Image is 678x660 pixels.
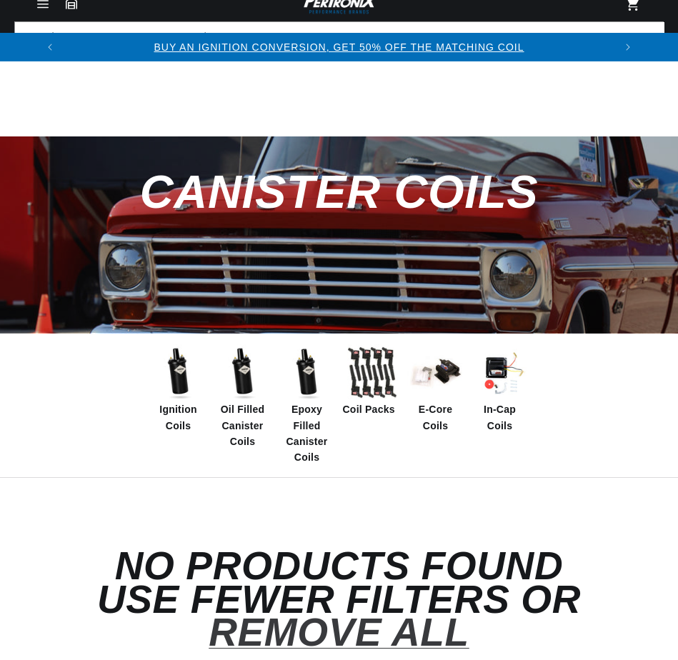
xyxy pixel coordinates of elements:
[472,401,529,434] span: In-Cap Coils
[214,401,271,449] span: Oil Filled Canister Coils
[15,22,664,54] input: Search Part #, Category or Keyword
[36,33,64,61] button: Translation missing: en.sections.announcements.previous_announcement
[343,344,400,401] img: Coil Packs
[214,344,271,449] a: Oil Filled Canister Coils Oil Filled Canister Coils
[472,344,529,434] a: In-Cap Coils In-Cap Coils
[140,166,538,218] span: Canister Coils
[343,401,395,417] span: Coil Packs
[279,401,336,466] span: Epoxy Filled Canister Coils
[214,344,271,401] img: Oil Filled Canister Coils
[407,344,464,434] a: E-Core Coils E-Core Coils
[150,344,207,401] img: Ignition Coils
[279,344,336,466] a: Epoxy Filled Canister Coils Epoxy Filled Canister Coils
[150,344,207,434] a: Ignition Coils Ignition Coils
[407,344,464,401] img: E-Core Coils
[150,401,207,434] span: Ignition Coils
[407,401,464,434] span: E-Core Coils
[64,39,614,55] div: Announcement
[614,33,642,61] button: Translation missing: en.sections.announcements.next_announcement
[64,39,614,55] div: 1 of 3
[472,344,529,401] img: In-Cap Coils
[343,344,400,417] a: Coil Packs Coil Packs
[154,41,524,53] a: BUY AN IGNITION CONVERSION, GET 50% OFF THE MATCHING COIL
[279,344,336,401] img: Epoxy Filled Canister Coils
[632,22,663,54] button: Search Part #, Category or Keyword
[209,616,469,649] a: remove all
